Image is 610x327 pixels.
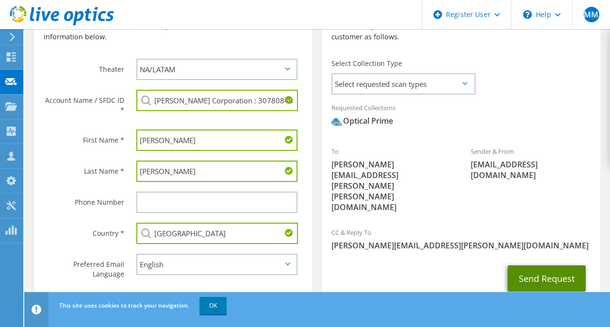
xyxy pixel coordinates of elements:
[331,159,451,213] span: [PERSON_NAME][EMAIL_ADDRESS][PERSON_NAME][PERSON_NAME][DOMAIN_NAME]
[331,21,590,42] p: An email request with a link to download the collector will be sent to the customer as follows.
[44,59,124,74] label: Theater
[44,254,124,279] label: Preferred Email Language
[331,59,402,68] label: Select Collection Type
[322,222,600,256] div: CC & Reply To
[44,21,302,42] p: The customer does not have a Live Optics account. Please fill out the information below.
[44,161,124,176] label: Last Name *
[508,265,586,292] button: Send Request
[199,297,227,314] a: OK
[44,90,124,115] label: Account Name / SFDC ID *
[322,98,600,136] div: Requested Collections
[523,10,532,19] svg: \n
[44,192,124,207] label: Phone Number
[332,74,474,94] span: Select requested scan types
[461,141,600,185] div: Sender & From
[44,223,124,238] label: Country *
[331,240,590,251] span: [PERSON_NAME][EMAIL_ADDRESS][PERSON_NAME][DOMAIN_NAME]
[584,7,599,22] span: MM
[331,115,393,127] div: Optical Prime
[322,141,461,217] div: To
[44,130,124,145] label: First Name *
[471,159,591,180] span: [EMAIL_ADDRESS][DOMAIN_NAME]
[59,301,189,310] span: This site uses cookies to track your navigation.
